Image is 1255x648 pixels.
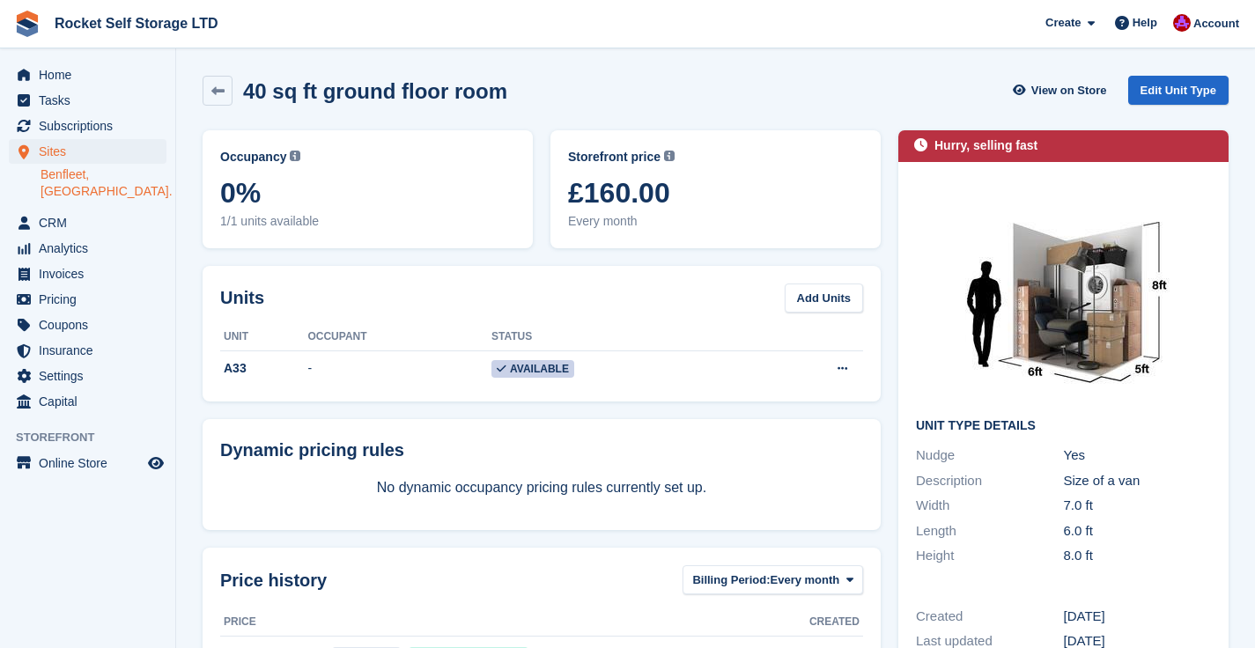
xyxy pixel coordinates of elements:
button: Billing Period: Every month [683,565,863,594]
div: Width [916,496,1064,516]
span: Occupancy [220,148,286,166]
span: Capital [39,389,144,414]
a: menu [9,287,166,312]
a: Preview store [145,453,166,474]
img: icon-info-grey-7440780725fd019a000dd9b08b2336e03edf1995a4989e88bcd33f0948082b44.svg [290,151,300,161]
span: Coupons [39,313,144,337]
a: menu [9,236,166,261]
span: View on Store [1031,82,1107,99]
span: Invoices [39,261,144,286]
a: menu [9,313,166,337]
a: Edit Unit Type [1128,76,1229,105]
a: menu [9,261,166,286]
span: Insurance [39,338,144,363]
td: - [307,350,491,387]
span: Available [491,360,574,378]
a: View on Store [1011,76,1114,105]
th: Occupant [307,323,491,351]
span: Tasks [39,88,144,113]
span: Online Store [39,451,144,475]
th: Price [220,608,329,637]
span: Home [39,63,144,87]
h2: 40 sq ft ground floor room [243,79,507,103]
div: Size of a van [1064,471,1212,491]
th: Unit [220,323,307,351]
a: menu [9,88,166,113]
img: stora-icon-8386f47178a22dfd0bd8f6a31ec36ba5ce8667c1dd55bd0f319d3a0aa187defe.svg [14,11,41,37]
span: Pricing [39,287,144,312]
h2: Units [220,284,264,311]
span: Analytics [39,236,144,261]
span: Storefront price [568,148,661,166]
h2: Unit Type details [916,419,1211,433]
span: Every month [771,571,840,589]
span: Price history [220,567,327,593]
span: Billing Period: [692,571,770,589]
span: Every month [568,212,863,231]
a: menu [9,451,166,475]
div: Yes [1064,445,1212,466]
div: Dynamic pricing rules [220,437,863,463]
div: A33 [220,359,307,378]
span: 0% [220,177,515,209]
a: Add Units [785,283,863,313]
a: menu [9,389,166,414]
span: Help [1133,14,1157,32]
a: menu [9,210,166,235]
a: Rocket Self Storage LTD [48,9,225,38]
img: icon-info-grey-7440780725fd019a000dd9b08b2336e03edf1995a4989e88bcd33f0948082b44.svg [664,151,675,161]
div: 8.0 ft [1064,546,1212,566]
div: [DATE] [1064,607,1212,627]
div: 6.0 ft [1064,521,1212,541]
div: Length [916,521,1064,541]
div: Created [916,607,1064,627]
a: menu [9,114,166,138]
div: Nudge [916,445,1064,466]
div: 7.0 ft [1064,496,1212,516]
p: No dynamic occupancy pricing rules currently set up. [220,477,863,498]
span: Subscriptions [39,114,144,138]
span: Settings [39,364,144,388]
span: 1/1 units available [220,212,515,231]
span: Create [1045,14,1081,32]
span: Sites [39,139,144,164]
a: menu [9,338,166,363]
img: Lee Tresadern [1173,14,1191,32]
div: Height [916,546,1064,566]
a: menu [9,139,166,164]
div: Hurry, selling fast [934,136,1037,155]
span: CRM [39,210,144,235]
span: Account [1193,15,1239,33]
span: Storefront [16,429,175,446]
th: Status [491,323,749,351]
a: menu [9,364,166,388]
a: menu [9,63,166,87]
img: 30%20sqft.jpeg [951,180,1177,405]
a: Benfleet, [GEOGRAPHIC_DATA]. [41,166,166,200]
div: Description [916,471,1064,491]
span: Created [809,614,860,630]
span: £160.00 [568,177,863,209]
